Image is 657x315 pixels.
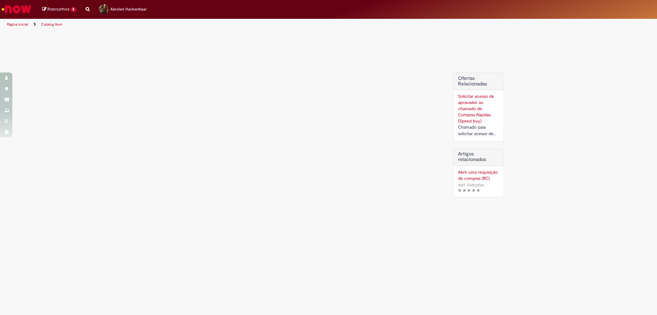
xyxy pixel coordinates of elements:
a: Solicitar acesso de aprovador ao chamado de Compras Rápidas (Speed buy) [458,93,494,124]
span: 1587 Exibições [458,182,484,188]
div: Chamado para solicitar acesso de aprovador ao ticket de Speed buy [458,124,499,137]
h3: Artigos relacionados [458,151,499,162]
ul: Trilhas de página [5,19,433,30]
span: • [485,181,489,189]
a: Catalog Item [41,22,62,27]
a: Página inicial [7,22,28,27]
img: ServiceNow [1,3,32,15]
a: Abrir uma requisição de compras (RC) [458,169,499,181]
span: Kerolen Hackenhaar [111,6,147,12]
span: 5 [71,7,76,12]
div: Ofertas Relacionadas [453,73,504,142]
h2: Ofertas Relacionadas [458,76,499,87]
span: Rascunhos [47,6,70,12]
a: Rascunhos [42,6,76,12]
